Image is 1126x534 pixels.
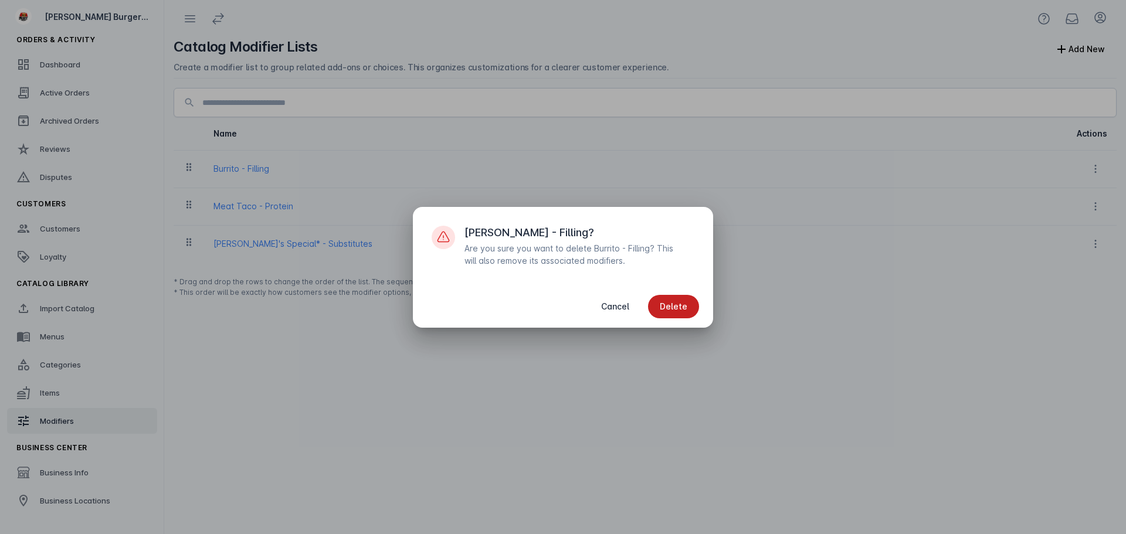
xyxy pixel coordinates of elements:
button: Cancel [589,295,641,318]
div: Are you sure you want to delete Burrito - Filling? This will also remove its associated modifiers. [464,242,676,267]
span: Cancel [601,302,629,311]
button: Delete [648,295,699,318]
span: Delete [660,302,687,311]
div: [PERSON_NAME] - Filling? [464,226,594,240]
